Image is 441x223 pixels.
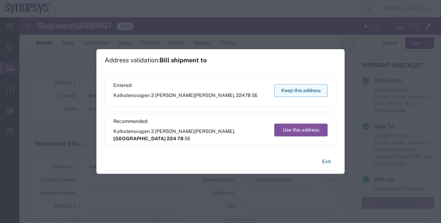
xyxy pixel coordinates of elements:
[274,84,328,97] button: Keep this address
[252,92,258,98] span: SE
[274,124,328,136] button: Use this address
[113,82,258,89] span: Entered:
[113,136,166,141] span: [GEOGRAPHIC_DATA]
[167,136,183,141] span: 224 78
[113,118,268,125] span: Recommended:
[194,92,234,98] span: [PERSON_NAME]
[105,56,207,64] h1: Address validation:
[159,56,207,64] span: Bill shipment to
[317,155,336,168] button: Exit
[184,136,191,141] span: SE
[236,92,251,98] span: 22478
[113,92,258,99] span: Kalkstensvagen 3 [PERSON_NAME] ,
[113,128,268,142] span: Kalkstensvagen 3 [PERSON_NAME] ,
[194,128,234,134] span: [PERSON_NAME]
